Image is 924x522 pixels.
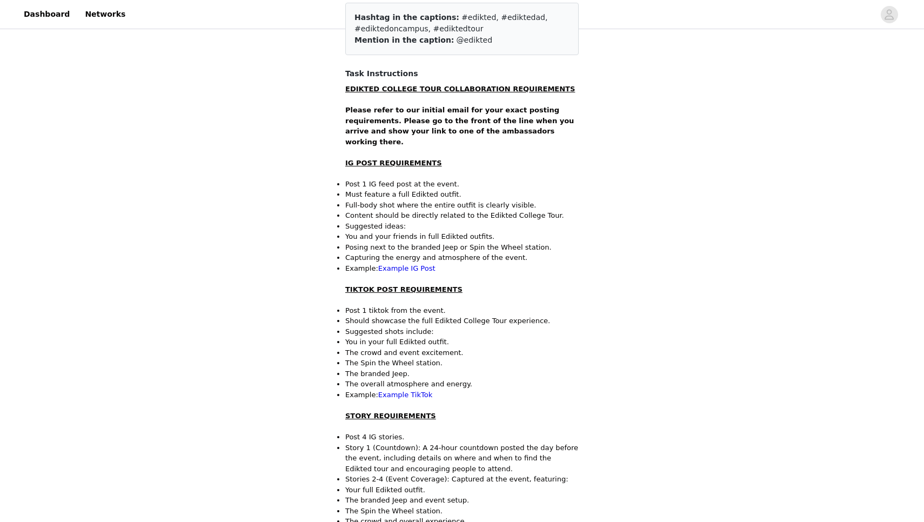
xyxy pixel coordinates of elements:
p: The crowd and event excitement. [345,347,579,358]
p: Capturing the energy and atmosphere of the event. [345,252,579,263]
span: @edikted [457,36,493,44]
p: Your full Edikted outfit. [345,485,579,496]
p: The branded Jeep. [345,369,579,379]
p: You and your friends in full Edikted outfits. [345,231,579,242]
h4: Task Instructions [345,68,579,79]
p: Full-body shot where the entire outfit is clearly visible. [345,200,579,211]
li: Example: [345,263,579,274]
p: Suggested ideas: [345,221,579,232]
p: Posing next to the branded Jeep or Spin the Wheel station. [345,242,579,253]
p: Post 1 tiktok from the event. [345,305,579,316]
p: Should showcase the full Edikted College Tour experience. [345,316,579,326]
li: Example: [345,390,579,400]
div: avatar [884,6,894,23]
p: The overall atmosphere and energy. [345,379,579,390]
a: Networks [78,2,132,26]
p: Suggested shots include: [345,326,579,337]
p: Story 1 (Countdown): A 24-hour countdown posted the day before the event, including details on wh... [345,443,579,474]
p: Post 1 IG feed post at the event. [345,179,579,190]
strong: IG POST REQUIREMENTS [345,159,442,167]
p: The Spin the Wheel station. [345,358,579,369]
p: Post 4 IG stories. [345,432,579,443]
span: Hashtag in the captions: [354,13,459,22]
a: Example IG Post [378,264,436,272]
p: Content should be directly related to the Edikted College Tour. [345,210,579,221]
a: Dashboard [17,2,76,26]
p: The Spin the Wheel station. [345,506,579,517]
a: Example TikTok [378,391,432,399]
strong: STORY REQUIREMENTS [345,412,436,420]
strong: Please refer to our initial email for your exact posting requirements. Please go to the front of ... [345,106,574,146]
p: Must feature a full Edikted outfit. [345,189,579,200]
p: The branded Jeep and event setup. [345,495,579,506]
span: Mention in the caption: [354,36,454,44]
strong: TIKTOK POST REQUIREMENTS [345,285,463,293]
p: Stories 2-4 (Event Coverage): Captured at the event, featuring: [345,474,579,485]
p: You in your full Edikted outfit. [345,337,579,347]
strong: EDIKTED COLLEGE TOUR COLLABORATION REQUIREMENTS [345,85,575,93]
